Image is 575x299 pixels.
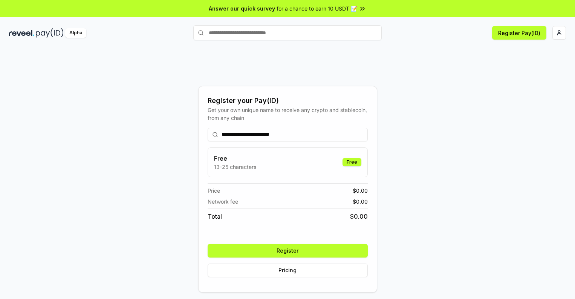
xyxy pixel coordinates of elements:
[343,158,361,166] div: Free
[9,28,34,38] img: reveel_dark
[350,212,368,221] span: $ 0.00
[208,187,220,195] span: Price
[36,28,64,38] img: pay_id
[208,212,222,221] span: Total
[208,198,238,205] span: Network fee
[353,198,368,205] span: $ 0.00
[208,244,368,258] button: Register
[492,26,546,40] button: Register Pay(ID)
[277,5,357,12] span: for a chance to earn 10 USDT 📝
[65,28,86,38] div: Alpha
[214,163,256,171] p: 13-25 characters
[209,5,275,12] span: Answer our quick survey
[353,187,368,195] span: $ 0.00
[214,154,256,163] h3: Free
[208,106,368,122] div: Get your own unique name to receive any crypto and stablecoin, from any chain
[208,95,368,106] div: Register your Pay(ID)
[208,264,368,277] button: Pricing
